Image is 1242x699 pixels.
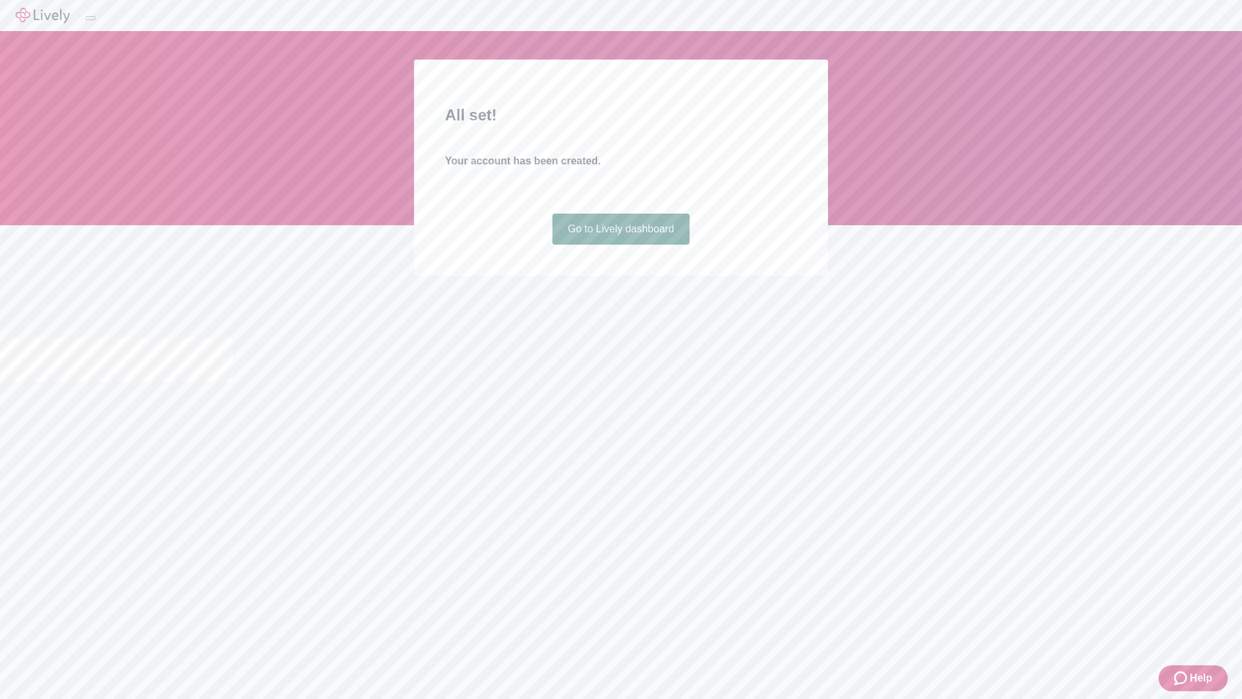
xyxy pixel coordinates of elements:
[552,214,690,245] a: Go to Lively dashboard
[445,104,797,127] h2: All set!
[85,16,96,20] button: Log out
[16,8,70,23] img: Lively
[1159,665,1228,691] button: Zendesk support iconHelp
[1174,671,1190,686] svg: Zendesk support icon
[1190,671,1212,686] span: Help
[445,153,797,169] h4: Your account has been created.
